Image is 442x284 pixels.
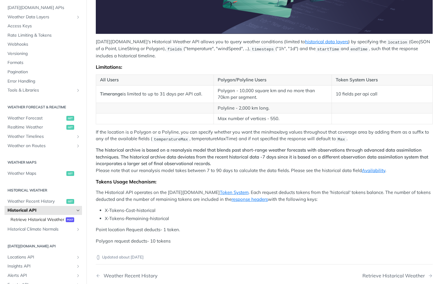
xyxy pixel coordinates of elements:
span: Weather on Routes [8,143,74,149]
a: Realtime Weatherget [5,123,82,132]
a: Weather TimelinesShow subpages for Weather Timelines [5,132,82,141]
a: Insights APIShow subpages for Insights API [5,262,82,271]
td: Polygon - 10,000 square km and no more than 70km per segment. [214,85,331,103]
span: Retrieve Historical Weather [11,217,64,223]
button: Show subpages for Weather Timelines [76,134,80,139]
span: Locations API [8,254,74,260]
span: temperatureMax [154,137,188,141]
span: Weather Data Layers [8,14,74,20]
span: get [66,116,74,121]
span: Weather Timelines [8,134,74,140]
h2: [DATE][DOMAIN_NAME] API [5,243,82,249]
a: Weather Forecastget [5,114,82,123]
span: Historical Climate Normals [8,226,74,232]
td: is limited to up to 31 days per API call. [96,85,214,103]
span: Realtime Weather [8,124,65,130]
a: Versioning [5,49,82,58]
span: Access Keys [8,23,80,29]
button: Show subpages for Weather Data Layers [76,15,80,20]
span: location [388,40,407,44]
span: [DATE][DOMAIN_NAME] APIs [8,5,80,11]
p: Point location Request deducts- 1 token. [96,226,433,233]
td: Max number of vertices - 550. [214,113,331,124]
a: Tools & LibrariesShow subpages for Tools & Libraries [5,86,82,95]
button: Show subpages for Historical Climate Normals [76,227,80,232]
span: Weather Recent History [8,198,65,204]
button: Hide subpages for Historical API [76,208,80,213]
a: Historical Climate NormalsShow subpages for Historical Climate Normals [5,225,82,234]
div: Retrieve Historical Weather [362,273,428,279]
div: Weather Recent History [101,273,158,279]
span: startTime [317,47,339,51]
button: Show subpages for Weather on Routes [76,144,80,148]
button: Show subpages for Alerts API [76,273,80,278]
div: Limitations: [96,64,433,70]
a: Weather on RoutesShow subpages for Weather on Routes [5,141,82,150]
th: All Users [96,75,214,86]
p: Polygon request deducts- 10 tokens [96,238,433,245]
h2: Weather Maps [5,160,82,165]
td: 10 fields per api call [331,85,432,103]
a: Availability [362,168,385,173]
a: Alerts APIShow subpages for Alerts API [5,271,82,280]
p: [DATE][DOMAIN_NAME]'s Historical Weather API allows you to query weather conditions (limited to )... [96,38,433,59]
span: fields [167,47,182,51]
a: Error Handling [5,77,82,86]
th: Token System Users [331,75,432,86]
strong: The historical archive is based on a reanalysis model that blends past short-range weather foreca... [96,147,428,166]
span: Error Handling [8,78,80,84]
span: Historical API [8,207,74,213]
span: endTime [350,47,368,51]
span: Tools & Libraries [8,87,74,93]
a: Weather Data LayersShow subpages for Weather Data Layers [5,13,82,22]
span: post [66,217,74,222]
div: Tokens Usage Mechanism: [96,179,433,185]
p: Updated about [DATE] [96,254,433,260]
h2: Historical Weather [5,188,82,193]
span: Insights API [8,263,74,269]
span: get [66,171,74,176]
span: get [66,125,74,130]
a: Access Keys [5,22,82,31]
a: Next Page: Retrieve Historical Weather [362,273,433,279]
span: Max [338,137,345,141]
span: Webhooks [8,41,80,47]
button: Show subpages for Insights API [76,264,80,269]
span: get [66,199,74,204]
span: Alerts API [8,273,74,279]
h2: Weather Forecast & realtime [5,104,82,110]
span: Versioning [8,51,80,57]
p: If the location is a Polygon or a Polyline, you can specify whether you want the min/max/avg valu... [96,129,433,143]
span: Weather Maps [8,171,65,177]
th: Polygon/Polyline Users [214,75,331,86]
span: Weather Forecast [8,115,65,121]
a: Weather Mapsget [5,169,82,178]
p: Please note that our reanalysis model takes between 7 to 90 days to calculate the data fields. Pl... [96,147,433,174]
strong: Timerange [100,91,123,97]
a: Pagination [5,68,82,77]
li: X-Tokens-Remaining-historical [105,215,433,222]
button: Show subpages for Locations API [76,255,80,260]
span: Rate Limiting & Tokens [8,32,80,38]
span: Formats [8,60,80,66]
p: The Historical API operates on the [DATE][DOMAIN_NAME] . Each request deducts tokens from the 'hi... [96,189,433,203]
span: Pagination [8,69,80,75]
a: Webhooks [5,40,82,49]
a: [DATE][DOMAIN_NAME] APIs [5,3,82,12]
button: Show subpages for Tools & Libraries [76,88,80,93]
a: historical data layers [305,39,348,44]
td: Polyline - 2,000 km long. [214,103,331,113]
a: Weather Recent Historyget [5,197,82,206]
span: timesteps [252,47,274,51]
a: Rate Limiting & Tokens [5,31,82,40]
a: Locations APIShow subpages for Locations API [5,253,82,262]
a: Previous Page: Weather Recent History [96,273,240,279]
a: response headers [232,196,268,202]
a: Retrieve Historical Weatherpost [8,215,82,224]
a: Token System [220,189,249,195]
a: Formats [5,58,82,67]
li: X-Tokens-Cost-historical [105,207,433,214]
a: Historical APIHide subpages for Historical API [5,206,82,215]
